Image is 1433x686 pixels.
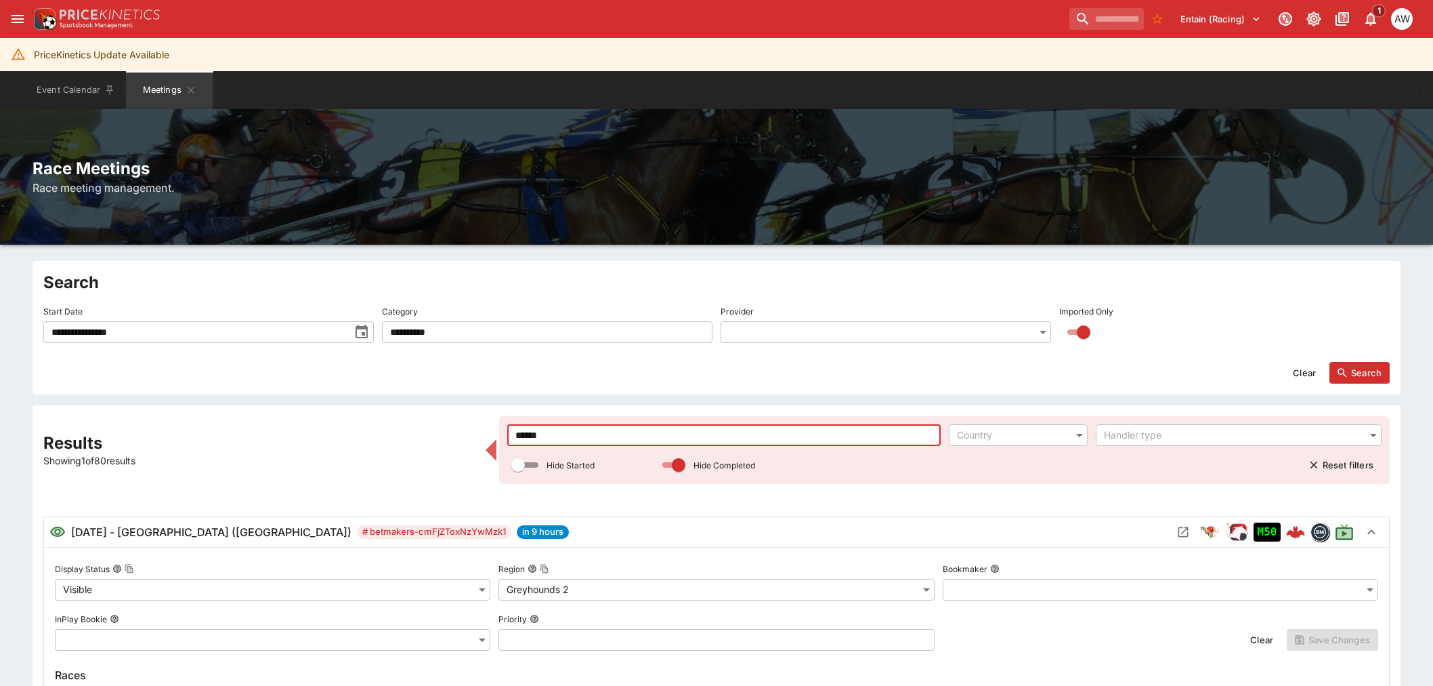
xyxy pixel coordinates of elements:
[1147,8,1168,30] button: No Bookmarks
[1372,4,1386,18] span: 1
[30,5,57,33] img: PriceKinetics Logo
[498,613,527,625] p: Priority
[43,432,477,453] h2: Results
[43,453,477,468] p: Showing 1 of 80 results
[33,158,1400,179] h2: Race Meetings
[1226,521,1248,543] div: ParallelRacing Handler
[1069,8,1144,30] input: search
[498,579,934,601] div: Greyhounds 2
[43,306,83,317] p: Start Date
[43,272,1390,293] h2: Search
[71,524,351,540] h6: [DATE] - [GEOGRAPHIC_DATA] ([GEOGRAPHIC_DATA])
[34,42,169,67] div: PriceKinetics Update Available
[1199,521,1221,543] img: greyhound_racing.png
[55,563,110,575] p: Display Status
[1254,523,1281,542] div: Imported to Jetbet as OPEN
[1329,362,1390,384] button: Search
[1391,8,1413,30] div: Amanda Whitta
[547,460,595,471] p: Hide Started
[1330,7,1354,31] button: Documentation
[55,613,107,625] p: InPlay Bookie
[957,428,1066,442] div: Country
[943,563,987,575] p: Bookmaker
[382,306,418,317] p: Category
[60,9,160,20] img: PriceKinetics
[55,579,490,601] div: Visible
[1242,629,1281,651] button: Clear
[1335,523,1354,542] svg: Live
[1172,8,1269,30] button: Select Tenant
[1104,428,1360,442] div: Handler type
[357,525,511,539] span: # betmakers-cmFjZToxNzYwMzk1
[517,525,569,539] span: in 9 hours
[1301,454,1382,476] button: Reset filters
[60,22,133,28] img: Sportsbook Management
[1286,523,1305,542] img: logo-cerberus--red.svg
[5,7,30,31] button: open drawer
[721,306,754,317] p: Provider
[1387,4,1417,34] button: Amanda Whitta
[498,563,525,575] p: Region
[125,564,134,573] button: Copy To Clipboard
[33,180,1400,196] h6: Race meeting management.
[126,71,213,109] button: Meetings
[1285,362,1324,384] button: Clear
[990,564,1000,573] button: Bookmaker
[530,614,539,624] button: Priority
[1172,521,1194,543] button: Open Meeting
[349,320,374,344] button: toggle date time picker
[1059,306,1113,317] p: Imported Only
[55,667,1378,683] h6: Races
[1310,523,1329,542] div: betmakers
[49,524,66,540] svg: Visible
[1311,523,1329,541] img: betmakers.png
[1273,7,1298,31] button: Connected to PK
[528,564,537,573] button: RegionCopy To Clipboard
[112,564,122,573] button: Display StatusCopy To Clipboard
[540,564,549,573] button: Copy To Clipboard
[1226,521,1248,543] img: racing.png
[1199,521,1221,543] div: greyhound_racing
[693,460,755,471] p: Hide Completed
[110,614,119,624] button: InPlay Bookie
[28,71,123,109] button: Event Calendar
[1359,7,1383,31] button: Notifications
[1302,7,1326,31] button: Toggle light/dark mode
